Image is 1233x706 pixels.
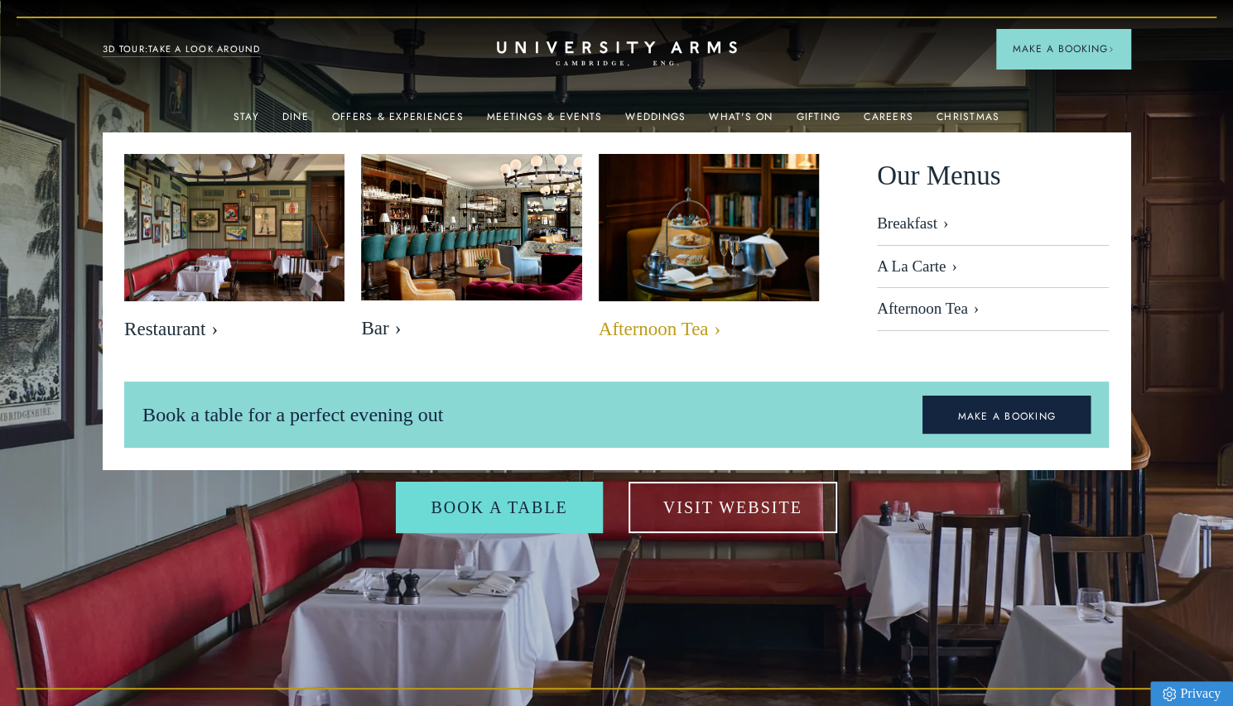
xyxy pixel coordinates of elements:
a: image-eb2e3df6809416bccf7066a54a890525e7486f8d-2500x1667-jpg Afternoon Tea [599,154,819,348]
a: A La Carte [877,246,1109,289]
a: Home [497,41,737,67]
a: Privacy [1150,681,1233,706]
button: Make a BookingArrow icon [996,29,1130,69]
a: 3D TOUR:TAKE A LOOK AROUND [103,42,261,57]
a: Afternoon Tea [877,288,1109,331]
img: image-bebfa3899fb04038ade422a89983545adfd703f7-2500x1667-jpg [124,154,344,301]
a: Weddings [625,111,686,132]
a: Stay [234,111,259,132]
a: Offers & Experiences [332,111,464,132]
a: Gifting [796,111,840,132]
span: Afternoon Tea [599,318,819,341]
a: image-bebfa3899fb04038ade422a89983545adfd703f7-2500x1667-jpg Restaurant [124,154,344,348]
img: Privacy [1163,687,1176,701]
a: Book a table [396,482,602,533]
a: Careers [864,111,913,132]
span: Bar [361,317,581,340]
span: Make a Booking [1013,41,1114,56]
a: image-b49cb22997400f3f08bed174b2325b8c369ebe22-8192x5461-jpg Bar [361,154,581,348]
a: Meetings & Events [487,111,602,132]
a: Visit Website [629,482,837,533]
span: Book a table for a perfect evening out [142,404,443,425]
a: MAKE A BOOKING [922,396,1091,434]
span: Our Menus [877,154,1000,198]
span: Restaurant [124,318,344,341]
img: image-eb2e3df6809416bccf7066a54a890525e7486f8d-2500x1667-jpg [582,143,836,312]
img: Arrow icon [1108,46,1114,52]
a: Breakfast [877,214,1109,246]
img: image-b49cb22997400f3f08bed174b2325b8c369ebe22-8192x5461-jpg [361,154,581,301]
a: What's On [709,111,773,132]
a: Christmas [937,111,999,132]
a: Dine [282,111,309,132]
